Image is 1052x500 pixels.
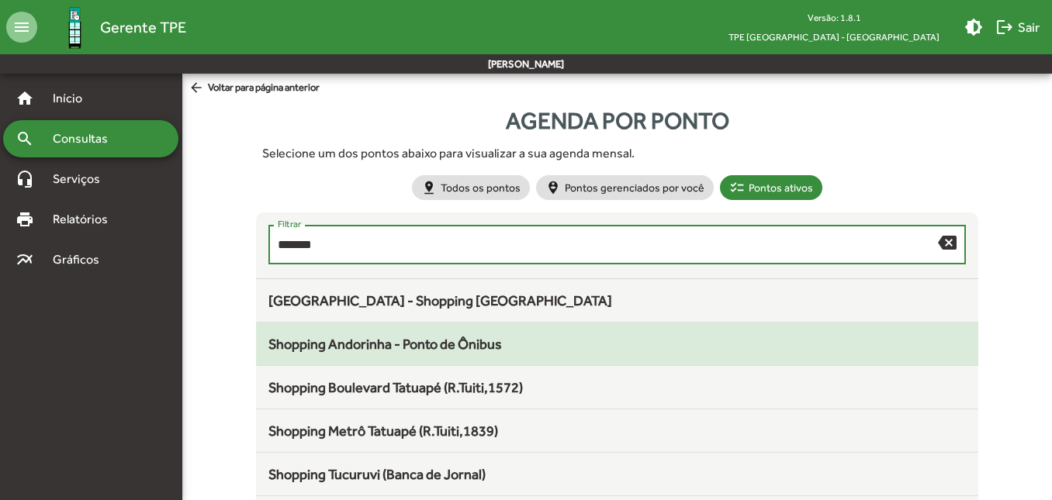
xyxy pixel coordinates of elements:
span: Serviços [43,170,121,188]
mat-icon: search [16,129,34,148]
button: Sair [989,13,1046,41]
div: Agenda por ponto [256,103,978,138]
a: Gerente TPE [37,2,186,53]
mat-chip: Pontos ativos [720,175,822,200]
span: Voltar para página anterior [189,80,320,97]
mat-icon: checklist [729,180,745,195]
mat-icon: brightness_medium [964,18,983,36]
div: Selecione um dos pontos abaixo para visualizar a sua agenda mensal. [262,144,971,163]
mat-icon: backspace [938,233,957,251]
mat-icon: headset_mic [16,170,34,188]
mat-icon: arrow_back [189,80,208,97]
span: Shopping Boulevard Tatuapé (R.Tuiti,1572) [268,379,523,395]
span: [GEOGRAPHIC_DATA] - Shopping [GEOGRAPHIC_DATA] [268,292,612,309]
mat-icon: multiline_chart [16,250,34,269]
mat-chip: Pontos gerenciados por você [536,175,714,200]
span: Início [43,89,105,108]
mat-icon: pin_drop [421,180,437,195]
div: Versão: 1.8.1 [716,8,952,27]
span: TPE [GEOGRAPHIC_DATA] - [GEOGRAPHIC_DATA] [716,27,952,47]
span: Consultas [43,129,128,148]
span: Gráficos [43,250,120,269]
span: Relatórios [43,210,128,229]
mat-chip: Todos os pontos [412,175,530,200]
mat-icon: home [16,89,34,108]
mat-icon: person_pin_circle [545,180,561,195]
img: Logo [50,2,100,53]
mat-icon: logout [995,18,1014,36]
mat-icon: print [16,210,34,229]
span: Sair [995,13,1040,41]
span: Shopping Metrô Tatuapé (R.Tuiti,1839) [268,422,498,439]
mat-icon: menu [6,12,37,43]
span: Shopping Andorinha - Ponto de Ônibus [268,336,502,352]
span: Gerente TPE [100,15,186,40]
span: Shopping Tucuruvi (Banca de Jornal) [268,466,486,482]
